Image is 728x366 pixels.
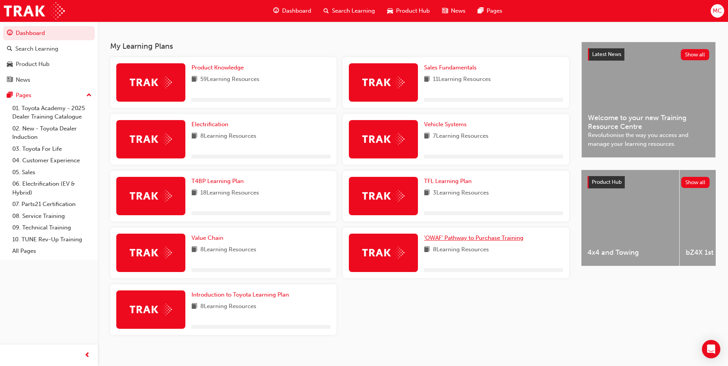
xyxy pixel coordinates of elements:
[362,247,404,259] img: Trak
[424,245,430,255] span: book-icon
[436,3,472,19] a: news-iconNews
[487,7,502,15] span: Pages
[9,210,95,222] a: 08. Service Training
[592,51,621,58] span: Latest News
[381,3,436,19] a: car-iconProduct Hub
[9,222,95,234] a: 09. Technical Training
[16,76,30,84] div: News
[424,234,527,242] a: 'OWAF' Pathway to Purchase Training
[4,2,65,20] img: Trak
[191,75,197,84] span: book-icon
[324,6,329,16] span: search-icon
[130,303,172,315] img: Trak
[267,3,317,19] a: guage-iconDashboard
[424,188,430,198] span: book-icon
[362,190,404,202] img: Trak
[592,179,622,185] span: Product Hub
[84,351,90,360] span: prev-icon
[191,245,197,255] span: book-icon
[362,133,404,145] img: Trak
[7,77,13,84] span: news-icon
[396,7,430,15] span: Product Hub
[581,42,716,158] a: Latest NewsShow allWelcome to your new Training Resource CentreRevolutionise the way you access a...
[3,26,95,40] a: Dashboard
[9,143,95,155] a: 03. Toyota For Life
[16,91,31,100] div: Pages
[588,248,673,257] span: 4x4 and Towing
[191,234,226,242] a: Value Chain
[681,177,710,188] button: Show all
[424,234,523,241] span: 'OWAF' Pathway to Purchase Training
[191,291,289,298] span: Introduction to Toyota Learning Plan
[713,7,722,15] span: MC
[711,4,724,18] button: MC
[191,234,223,241] span: Value Chain
[9,198,95,210] a: 07. Parts21 Certification
[424,121,467,128] span: Vehicle Systems
[200,132,256,141] span: 8 Learning Resources
[191,64,244,71] span: Product Knowledge
[424,177,475,186] a: TFL Learning Plan
[110,42,569,51] h3: My Learning Plans
[191,63,247,72] a: Product Knowledge
[9,178,95,198] a: 06. Electrification (EV & Hybrid)
[191,121,228,128] span: Electrification
[191,120,231,129] a: Electrification
[191,188,197,198] span: book-icon
[442,6,448,16] span: news-icon
[9,102,95,123] a: 01. Toyota Academy - 2025 Dealer Training Catalogue
[433,75,491,84] span: 11 Learning Resources
[362,76,404,88] img: Trak
[3,88,95,102] button: Pages
[387,6,393,16] span: car-icon
[191,290,292,299] a: Introduction to Toyota Learning Plan
[273,6,279,16] span: guage-icon
[424,63,480,72] a: Sales Fundamentals
[7,61,13,68] span: car-icon
[130,76,172,88] img: Trak
[317,3,381,19] a: search-iconSearch Learning
[433,188,489,198] span: 3 Learning Resources
[581,170,679,266] a: 4x4 and Towing
[3,25,95,88] button: DashboardSearch LearningProduct HubNews
[200,302,256,312] span: 8 Learning Resources
[478,6,484,16] span: pages-icon
[433,132,489,141] span: 7 Learning Resources
[588,131,709,148] span: Revolutionise the way you access and manage your learning resources.
[191,302,197,312] span: book-icon
[191,132,197,141] span: book-icon
[7,92,13,99] span: pages-icon
[9,234,95,246] a: 10. TUNE Rev-Up Training
[130,190,172,202] img: Trak
[451,7,466,15] span: News
[424,64,477,71] span: Sales Fundamentals
[9,123,95,143] a: 02. New - Toyota Dealer Induction
[588,48,709,61] a: Latest NewsShow all
[3,42,95,56] a: Search Learning
[9,245,95,257] a: All Pages
[86,91,92,101] span: up-icon
[702,340,720,358] div: Open Intercom Messenger
[191,178,244,185] span: T4BP Learning Plan
[424,120,470,129] a: Vehicle Systems
[9,155,95,167] a: 04. Customer Experience
[200,75,259,84] span: 59 Learning Resources
[200,245,256,255] span: 8 Learning Resources
[282,7,311,15] span: Dashboard
[424,75,430,84] span: book-icon
[588,176,710,188] a: Product HubShow all
[3,57,95,71] a: Product Hub
[433,245,489,255] span: 8 Learning Resources
[7,30,13,37] span: guage-icon
[588,114,709,131] span: Welcome to your new Training Resource Centre
[424,132,430,141] span: book-icon
[200,188,259,198] span: 18 Learning Resources
[7,46,12,53] span: search-icon
[424,178,472,185] span: TFL Learning Plan
[130,247,172,259] img: Trak
[332,7,375,15] span: Search Learning
[130,133,172,145] img: Trak
[9,167,95,178] a: 05. Sales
